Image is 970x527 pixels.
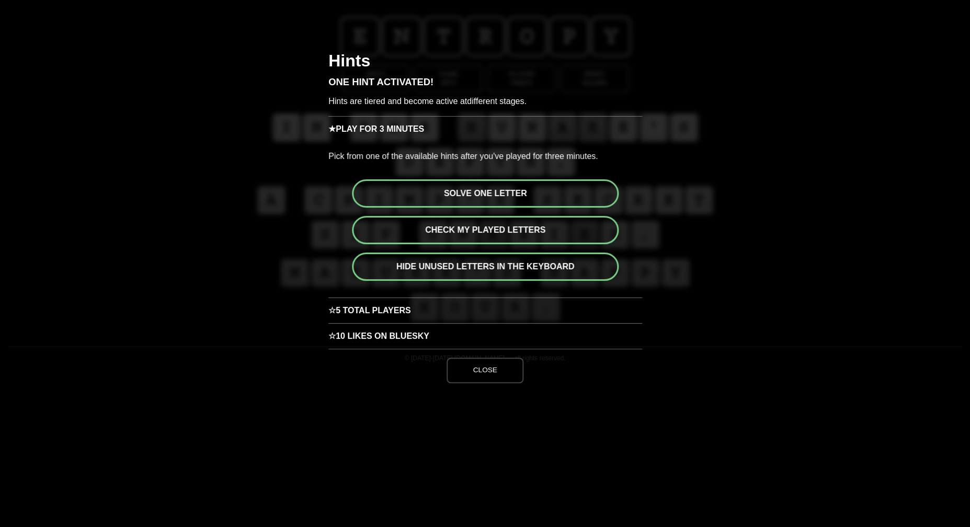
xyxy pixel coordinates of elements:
h2: Hints [328,52,642,77]
p: Hints are tiered and become active at [328,95,642,116]
h3: 10 Likes on Bluesky [328,323,642,349]
h3: One Hint Activated! [328,77,642,95]
h3: 5 Total Players [328,297,642,323]
button: Hide unused letters in the keyboard [352,253,619,281]
p: Pick from one of the available hints after you've played for three minutes. [328,142,642,171]
button: Check my played letters [352,216,619,244]
span: ☆ [328,298,336,323]
span: different stages. [467,97,527,106]
span: ☆ [328,324,336,349]
h3: Play for 3 minutes [328,116,642,142]
button: Solve one letter [352,179,619,208]
button: Close [447,358,523,383]
span: ★ [328,117,336,142]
